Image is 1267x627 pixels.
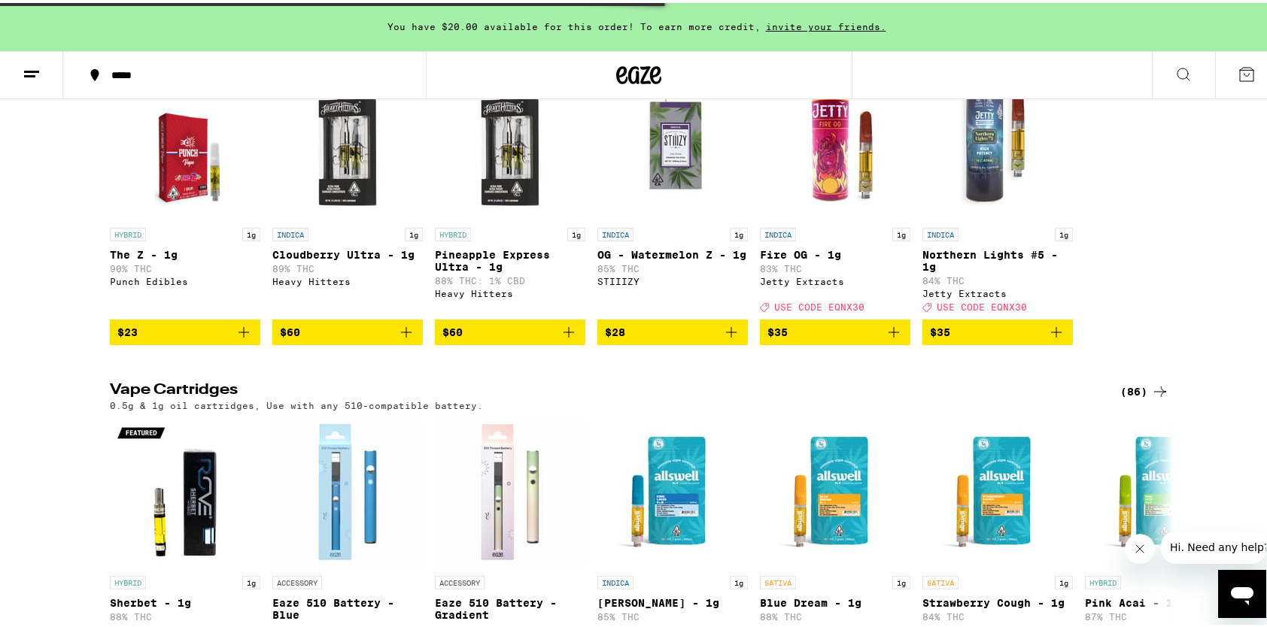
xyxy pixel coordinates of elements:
p: Blue Dream - 1g [760,594,910,606]
p: 1g [892,225,910,238]
p: Eaze 510 Battery - Blue [272,594,423,618]
button: Add to bag [110,317,260,342]
p: INDICA [597,225,633,238]
p: 88% THC [760,609,910,619]
a: Open page for Northern Lights #5 - 1g from Jetty Extracts [922,67,1073,317]
img: Eaze Accessories - Eaze 510 Battery - Blue [272,415,423,565]
p: 1g [567,225,585,238]
p: Sherbet - 1g [110,594,260,606]
p: ACCESSORY [272,573,322,586]
p: 1g [892,573,910,586]
h2: Vape Cartridges [110,380,1095,398]
p: 85% THC [597,609,748,619]
div: Jetty Extracts [760,274,910,283]
p: HYBRID [110,225,146,238]
span: Hi. Need any help? [9,11,108,23]
p: 1g [1055,225,1073,238]
div: Heavy Hitters [272,274,423,283]
button: Add to bag [760,317,910,342]
p: HYBRID [435,225,471,238]
p: OG - Watermelon Z - 1g [597,246,748,258]
iframe: Close message [1125,531,1155,561]
img: Allswell - Blue Dream - 1g [760,415,910,565]
p: 87% THC [1085,609,1235,619]
a: Open page for Fire OG - 1g from Jetty Extracts [760,67,910,317]
p: 1g [242,573,260,586]
a: Open page for The Z - 1g from Punch Edibles [110,67,260,317]
p: Northern Lights #5 - 1g [922,246,1073,270]
img: Eaze Accessories - Eaze 510 Battery - Gradient [435,415,585,565]
p: Pink Acai - 1g [1085,594,1235,606]
p: 88% THC: 1% CBD [435,273,585,283]
a: (86) [1120,380,1169,398]
p: Strawberry Cough - 1g [922,594,1073,606]
p: Cloudberry Ultra - 1g [272,246,423,258]
p: INDICA [272,225,308,238]
p: 1g [1055,573,1073,586]
p: 85% THC [597,261,748,271]
span: $35 [767,323,788,335]
span: USE CODE EQNX30 [774,299,864,309]
p: Fire OG - 1g [760,246,910,258]
p: 84% THC [922,609,1073,619]
p: 1g [730,573,748,586]
span: invite your friends. [761,19,892,29]
span: $35 [930,323,950,335]
span: You have $20.00 available for this order! To earn more credit, [387,19,761,29]
div: Jetty Extracts [922,286,1073,295]
button: Add to bag [597,317,748,342]
div: STIIIZY [597,274,748,283]
p: Pineapple Express Ultra - 1g [435,246,585,270]
img: Heavy Hitters - Cloudberry Ultra - 1g [272,67,423,217]
p: 90% THC [110,261,260,271]
button: Add to bag [435,317,585,342]
span: $23 [117,323,138,335]
p: 83% THC [760,261,910,271]
img: Jetty Extracts - Northern Lights #5 - 1g [922,67,1073,217]
p: HYBRID [110,573,146,586]
img: Allswell - Pink Acai - 1g [1085,415,1235,565]
p: INDICA [597,573,633,586]
a: Open page for OG - Watermelon Z - 1g from STIIIZY [597,67,748,317]
p: HYBRID [1085,573,1121,586]
span: $28 [605,323,625,335]
img: Rove - Sherbet - 1g [110,415,260,565]
a: Open page for Pineapple Express Ultra - 1g from Heavy Hitters [435,67,585,317]
span: $60 [280,323,300,335]
img: Heavy Hitters - Pineapple Express Ultra - 1g [435,67,585,217]
p: 89% THC [272,261,423,271]
p: 0.5g & 1g oil cartridges, Use with any 510-compatible battery. [110,398,483,407]
p: ACCESSORY [435,573,485,586]
p: 88% THC [110,609,260,619]
p: 1g [242,225,260,238]
div: Punch Edibles [110,274,260,283]
iframe: Message from company [1161,528,1266,561]
p: 1g [405,225,423,238]
img: Punch Edibles - The Z - 1g [126,67,243,217]
p: [PERSON_NAME] - 1g [597,594,748,606]
p: SATIVA [760,573,796,586]
p: The Z - 1g [110,246,260,258]
img: Allswell - Strawberry Cough - 1g [922,415,1073,565]
img: STIIIZY - OG - Watermelon Z - 1g [597,67,748,217]
span: $60 [442,323,463,335]
p: Eaze 510 Battery - Gradient [435,594,585,618]
button: Add to bag [272,317,423,342]
p: 84% THC [922,273,1073,283]
img: Allswell - King Louis XIII - 1g [597,415,748,565]
p: 1g [730,225,748,238]
button: Add to bag [922,317,1073,342]
img: Jetty Extracts - Fire OG - 1g [760,67,910,217]
iframe: Button to launch messaging window [1218,567,1266,615]
p: INDICA [922,225,959,238]
p: SATIVA [922,573,959,586]
a: Open page for Cloudberry Ultra - 1g from Heavy Hitters [272,67,423,317]
p: INDICA [760,225,796,238]
span: USE CODE EQNX30 [937,299,1027,309]
div: Heavy Hitters [435,286,585,295]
